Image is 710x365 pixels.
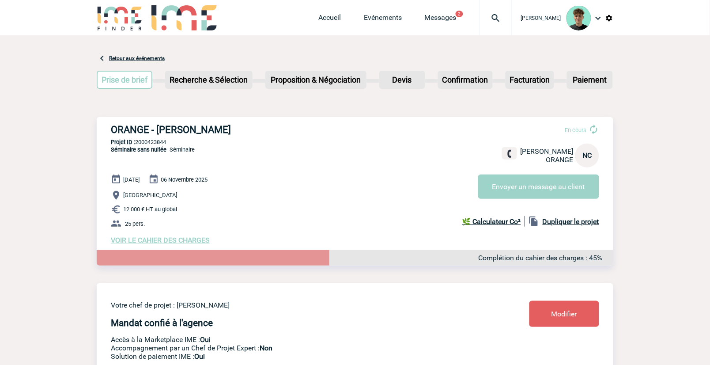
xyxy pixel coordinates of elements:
[125,221,145,227] span: 25 pers.
[111,335,477,344] p: Accès à la Marketplace IME :
[161,177,208,183] span: 06 Novembre 2025
[97,139,613,145] p: 2000423844
[123,177,140,183] span: [DATE]
[111,318,213,328] h4: Mandat confié à l'agence
[462,217,521,226] b: 🌿 Calculateur Co²
[566,6,591,30] img: 131612-0.png
[529,216,539,227] img: file_copy-black-24dp.png
[521,15,561,21] span: [PERSON_NAME]
[462,216,525,227] a: 🌿 Calculateur Co²
[266,72,366,88] p: Proposition & Négociation
[111,124,376,135] h3: ORANGE - [PERSON_NAME]
[111,236,210,244] a: VOIR LE CAHIER DES CHARGES
[111,139,135,145] b: Projet ID :
[111,344,477,352] p: Prestation payante
[425,13,457,26] a: Messages
[111,146,195,153] span: - Séminaire
[109,55,165,61] a: Retour aux événements
[200,335,211,344] b: Oui
[583,151,592,160] span: NC
[439,72,492,88] p: Confirmation
[551,310,577,318] span: Modifier
[111,352,477,361] p: Conformité aux process achat client, Prise en charge de la facturation, Mutualisation de plusieur...
[546,156,574,164] span: ORANGE
[364,13,402,26] a: Evénements
[260,344,272,352] b: Non
[111,301,477,309] p: Votre chef de projet : [PERSON_NAME]
[123,206,177,213] span: 12 000 € HT au global
[456,11,463,17] button: 2
[194,352,205,361] b: Oui
[506,150,514,158] img: fixe.png
[506,72,554,88] p: Facturation
[568,72,612,88] p: Paiement
[521,147,574,156] span: [PERSON_NAME]
[123,192,177,199] span: [GEOGRAPHIC_DATA]
[111,146,166,153] span: Séminaire sans nuitée
[166,72,252,88] p: Recherche & Sélection
[98,72,151,88] p: Prise de brief
[318,13,341,26] a: Accueil
[543,217,599,226] b: Dupliquer le projet
[97,5,143,30] img: IME-Finder
[380,72,424,88] p: Devis
[478,175,599,199] button: Envoyer un message au client
[565,127,587,133] span: En cours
